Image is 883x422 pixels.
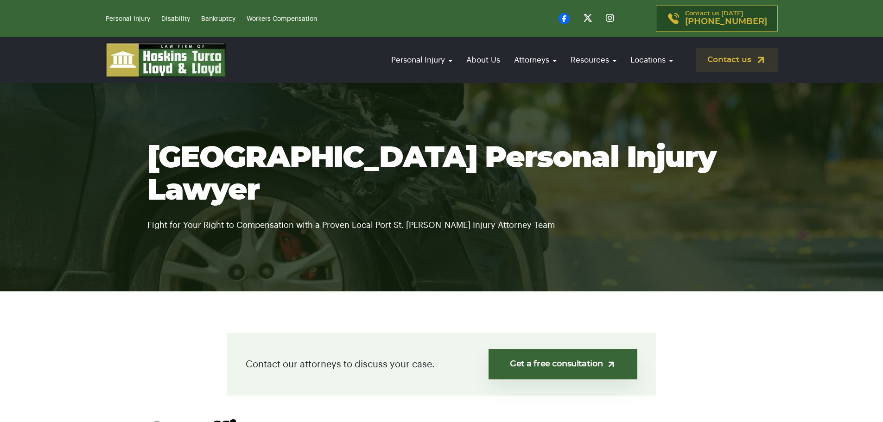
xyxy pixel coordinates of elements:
[387,47,457,73] a: Personal Injury
[106,43,226,77] img: logo
[626,47,678,73] a: Locations
[247,16,317,22] a: Workers Compensation
[201,16,235,22] a: Bankruptcy
[147,142,736,207] h1: [GEOGRAPHIC_DATA] Personal Injury Lawyer
[489,349,637,379] a: Get a free consultation
[462,47,505,73] a: About Us
[656,6,778,31] a: Contact us [DATE][PHONE_NUMBER]
[685,17,767,26] span: [PHONE_NUMBER]
[606,359,616,369] img: arrow-up-right-light.svg
[685,11,767,26] p: Contact us [DATE]
[509,47,561,73] a: Attorneys
[106,16,150,22] a: Personal Injury
[696,48,778,72] a: Contact us
[161,16,190,22] a: Disability
[566,47,621,73] a: Resources
[227,333,656,396] div: Contact our attorneys to discuss your case.
[147,207,736,232] p: Fight for Your Right to Compensation with a Proven Local Port St. [PERSON_NAME] Injury Attorney Team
